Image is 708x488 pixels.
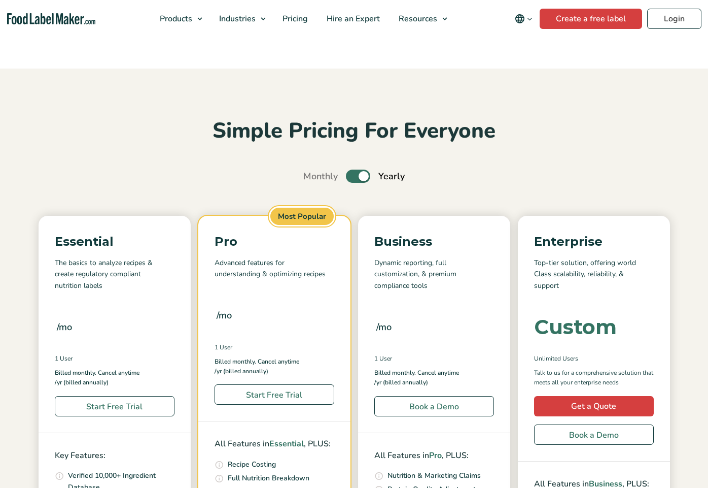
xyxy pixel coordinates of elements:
span: Yearly [378,170,405,183]
div: Custom [534,317,617,337]
p: Billed monthly. Cancel anytime [215,357,334,367]
p: All Features in , PLUS: [215,438,334,451]
span: Industries [216,13,257,24]
p: Business [374,232,494,251]
span: Products [157,13,193,24]
p: Key Features: [55,449,174,463]
a: Book a Demo [534,425,654,445]
p: Talk to us for a comprehensive solution that meets all your enterprise needs [534,368,654,387]
a: Login [647,9,701,29]
span: /yr (billed annually) [374,378,428,387]
span: Most Popular [269,206,335,227]
span: 1 User [55,354,73,363]
span: Unlimited Users [534,354,578,363]
p: Essential [55,232,174,251]
label: Toggle [346,170,370,183]
span: Monthly [303,170,338,183]
span: Hire an Expert [324,13,381,24]
span: Pricing [279,13,309,24]
a: Food Label Maker homepage [7,13,95,25]
span: Pro [429,450,442,461]
a: Book a Demo [374,396,494,416]
p: Billed monthly. Cancel anytime [55,368,174,378]
a: Start Free Trial [215,384,334,405]
p: Recipe Costing [228,459,276,470]
button: Change language [508,9,540,29]
p: Enterprise [534,232,654,251]
span: /yr (billed annually) [55,378,109,387]
p: Nutrition & Marketing Claims [387,470,481,481]
span: 1 User [374,354,392,363]
span: 1 User [215,343,232,352]
p: Pro [215,232,334,251]
a: Create a free label [540,9,642,29]
a: Get a Quote [534,396,654,416]
p: The basics to analyze recipes & create regulatory compliant nutrition labels [55,257,174,291]
p: Dynamic reporting, full customization, & premium compliance tools [374,257,494,291]
span: /mo [217,308,232,322]
h2: Simple Pricing For Everyone [8,117,700,145]
a: Start Free Trial [55,396,174,416]
span: /yr (billed annually) [215,367,268,376]
p: All Features in , PLUS: [374,449,494,463]
p: Full Nutrition Breakdown [228,473,309,484]
span: /mo [57,320,72,334]
span: Essential [269,438,304,449]
span: Resources [396,13,438,24]
span: /mo [376,320,392,334]
p: Advanced features for understanding & optimizing recipes [215,257,334,280]
p: Billed monthly. Cancel anytime [374,368,494,378]
p: Top-tier solution, offering world Class scalability, reliability, & support [534,257,654,291]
